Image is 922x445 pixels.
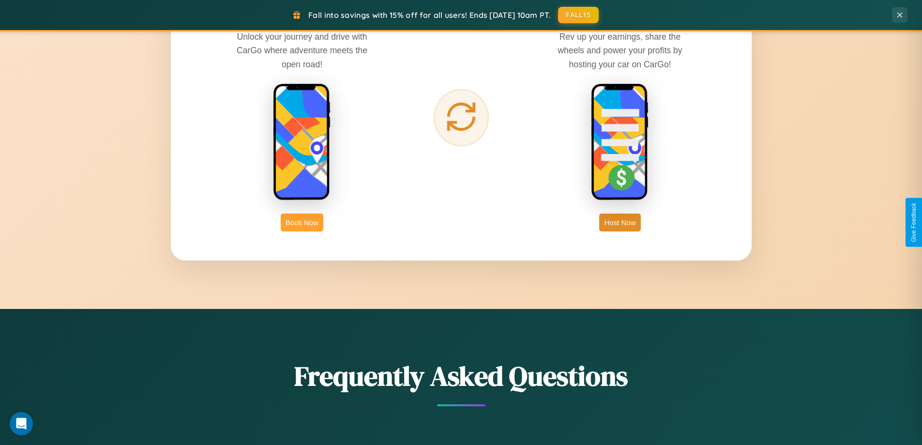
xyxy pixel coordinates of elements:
div: Give Feedback [910,203,917,242]
button: Host Now [599,214,640,231]
button: FALL15 [558,7,599,23]
button: Book Now [281,214,323,231]
img: rent phone [273,83,331,201]
img: host phone [591,83,649,201]
span: Fall into savings with 15% off for all users! Ends [DATE] 10am PT. [308,10,551,20]
p: Unlock your journey and drive with CarGo where adventure meets the open road! [229,30,375,71]
p: Rev up your earnings, share the wheels and power your profits by hosting your car on CarGo! [547,30,693,71]
div: Open Intercom Messenger [10,412,33,435]
h2: Frequently Asked Questions [171,357,752,395]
